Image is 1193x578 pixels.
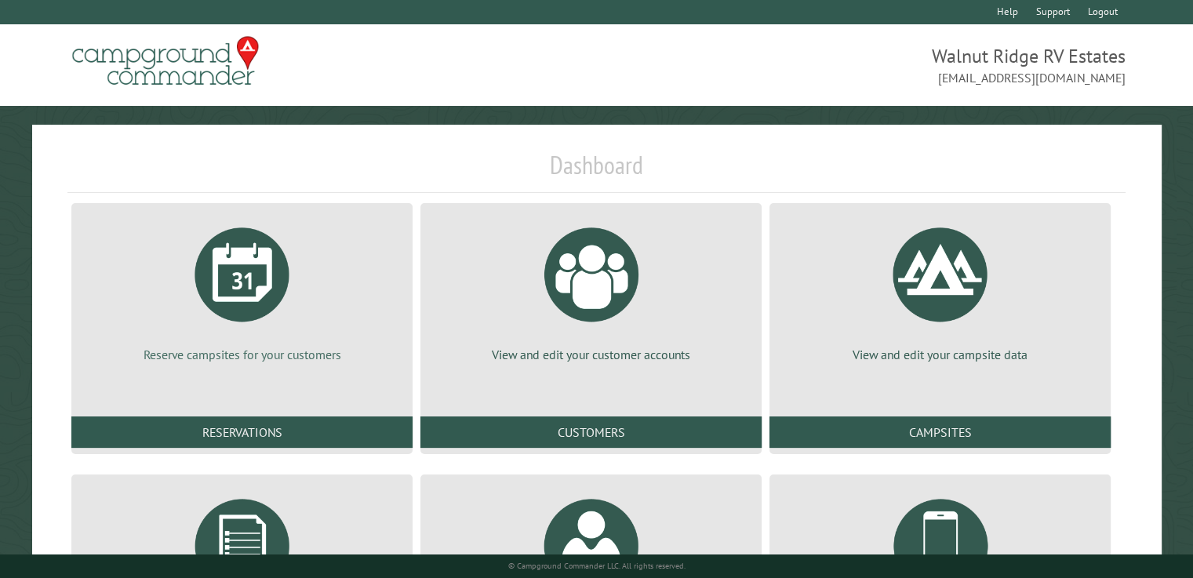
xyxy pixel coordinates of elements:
[439,216,743,363] a: View and edit your customer accounts
[788,346,1092,363] p: View and edit your campsite data
[597,43,1126,87] span: Walnut Ridge RV Estates [EMAIL_ADDRESS][DOMAIN_NAME]
[439,346,743,363] p: View and edit your customer accounts
[769,416,1111,448] a: Campsites
[420,416,762,448] a: Customers
[67,150,1126,193] h1: Dashboard
[508,561,686,571] small: © Campground Commander LLC. All rights reserved.
[67,31,264,92] img: Campground Commander
[788,216,1092,363] a: View and edit your campsite data
[71,416,413,448] a: Reservations
[90,216,394,363] a: Reserve campsites for your customers
[90,346,394,363] p: Reserve campsites for your customers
